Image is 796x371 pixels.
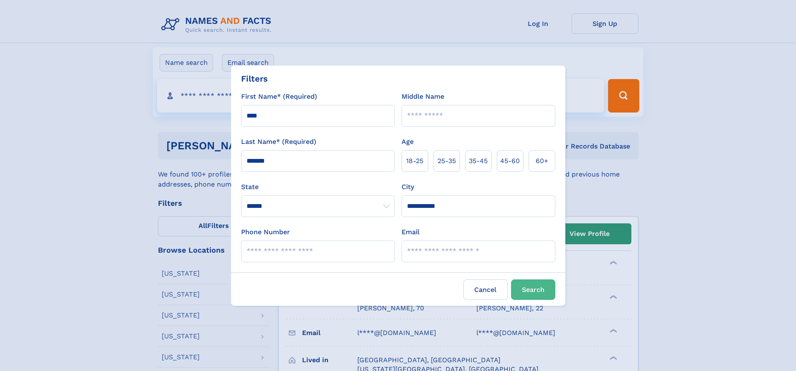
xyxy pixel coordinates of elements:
[536,156,548,166] span: 60+
[241,182,395,192] label: State
[406,156,423,166] span: 18‑25
[511,279,555,300] button: Search
[402,182,414,192] label: City
[402,137,414,147] label: Age
[402,227,420,237] label: Email
[437,156,456,166] span: 25‑35
[402,92,444,102] label: Middle Name
[241,227,290,237] label: Phone Number
[469,156,488,166] span: 35‑45
[241,72,268,85] div: Filters
[241,137,316,147] label: Last Name* (Required)
[241,92,317,102] label: First Name* (Required)
[463,279,508,300] label: Cancel
[500,156,520,166] span: 45‑60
